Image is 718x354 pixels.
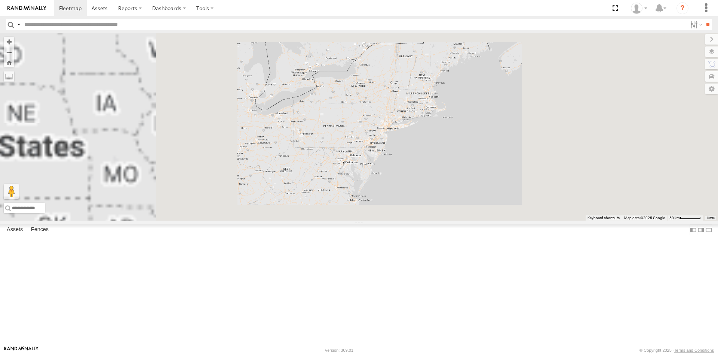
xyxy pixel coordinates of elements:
i: ? [676,2,688,14]
label: Assets [3,225,27,235]
label: Dock Summary Table to the Left [690,224,697,235]
div: Stephanie Tidaback [628,3,650,14]
label: Hide Summary Table [705,224,712,235]
div: Version: 309.01 [325,348,353,353]
img: rand-logo.svg [7,6,46,11]
label: Map Settings [705,84,718,94]
a: Terms (opens in new tab) [707,217,715,220]
button: Map Scale: 50 km per 52 pixels [667,215,703,221]
div: © Copyright 2025 - [639,348,714,353]
span: Map data ©2025 Google [624,216,665,220]
label: Measure [4,71,14,82]
a: Terms and Conditions [674,348,714,353]
label: Search Filter Options [687,19,703,30]
a: Visit our Website [4,347,39,354]
button: Zoom out [4,47,14,57]
label: Dock Summary Table to the Right [697,224,705,235]
label: Search Query [16,19,22,30]
label: Fences [27,225,52,235]
button: Drag Pegman onto the map to open Street View [4,184,19,199]
button: Keyboard shortcuts [587,215,620,221]
button: Zoom Home [4,57,14,67]
span: 50 km [669,216,680,220]
button: Zoom in [4,37,14,47]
